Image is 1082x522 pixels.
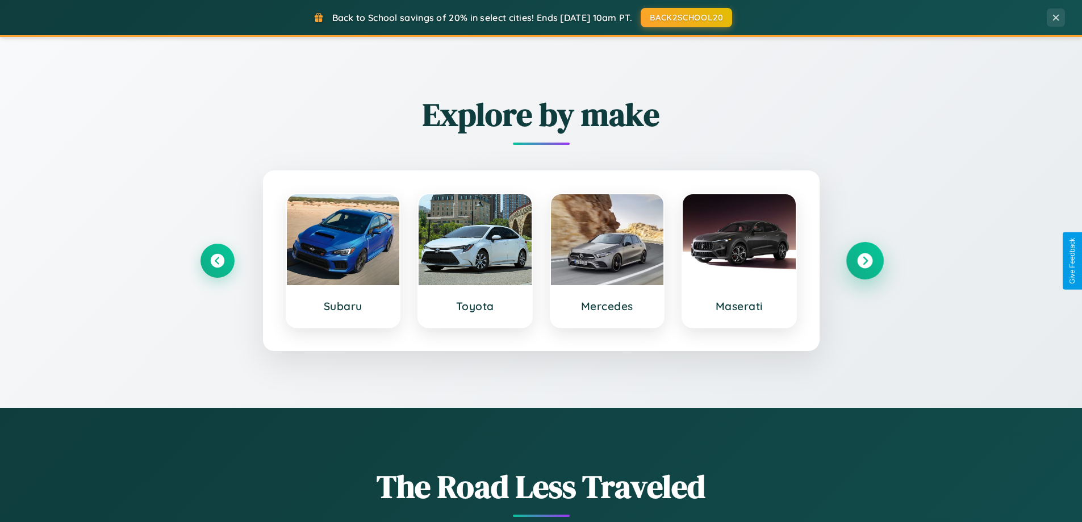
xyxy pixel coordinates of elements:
[562,299,653,313] h3: Mercedes
[641,8,732,27] button: BACK2SCHOOL20
[298,299,388,313] h3: Subaru
[694,299,784,313] h3: Maserati
[332,12,632,23] span: Back to School savings of 20% in select cities! Ends [DATE] 10am PT.
[200,465,882,508] h1: The Road Less Traveled
[200,93,882,136] h2: Explore by make
[430,299,520,313] h3: Toyota
[1068,238,1076,284] div: Give Feedback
